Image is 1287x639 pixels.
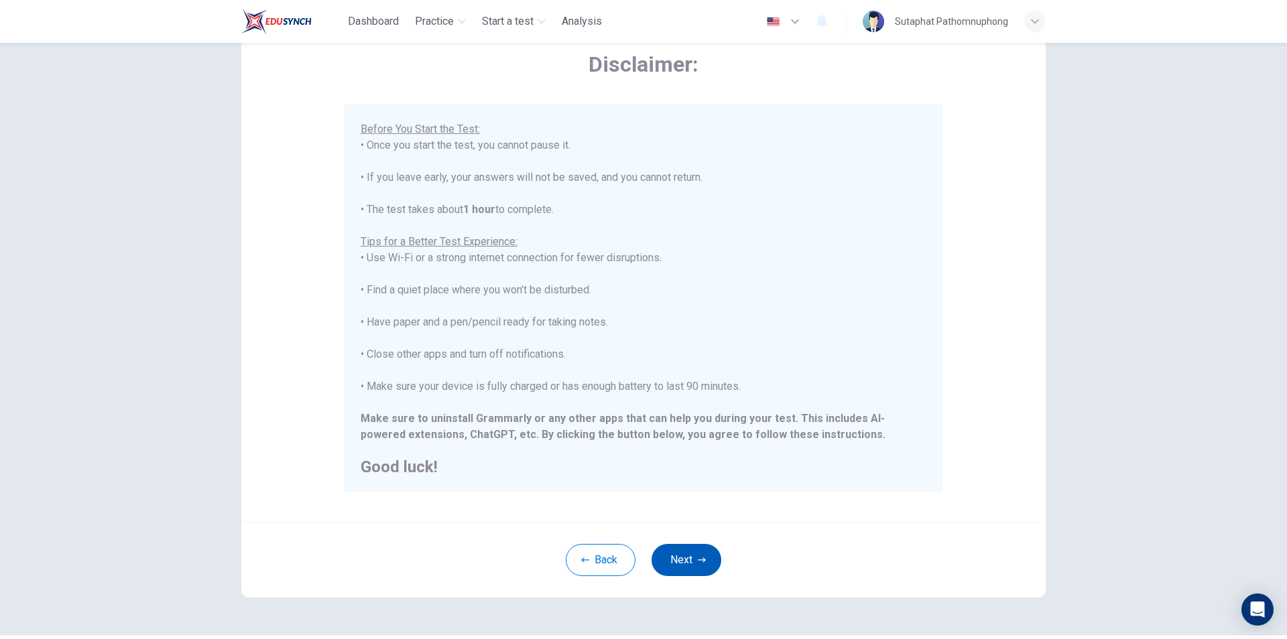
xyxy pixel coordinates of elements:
div: Open Intercom Messenger [1241,593,1274,626]
u: Before You Start the Test: [361,123,480,135]
img: en [765,17,782,27]
button: Back [566,544,635,576]
span: Analysis [562,13,602,29]
b: 1 hour [463,203,495,216]
a: Train Test logo [241,8,343,35]
b: By clicking the button below, you agree to follow these instructions. [542,428,885,441]
button: Start a test [477,9,551,33]
u: Tips for a Better Test Experience: [361,235,517,248]
span: Start a test [482,13,534,29]
span: Dashboard [348,13,399,29]
h2: Good luck! [361,459,926,475]
button: Analysis [556,9,607,33]
span: Practice [415,13,454,29]
span: Disclaimer: [345,51,942,78]
button: Next [652,544,721,576]
img: Profile picture [863,11,884,32]
b: Make sure to uninstall Grammarly or any other apps that can help you during your test. This inclu... [361,412,885,441]
button: Practice [410,9,471,33]
img: Train Test logo [241,8,312,35]
div: Sutaphat Pathomnuphong [895,13,1008,29]
button: Dashboard [343,9,404,33]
